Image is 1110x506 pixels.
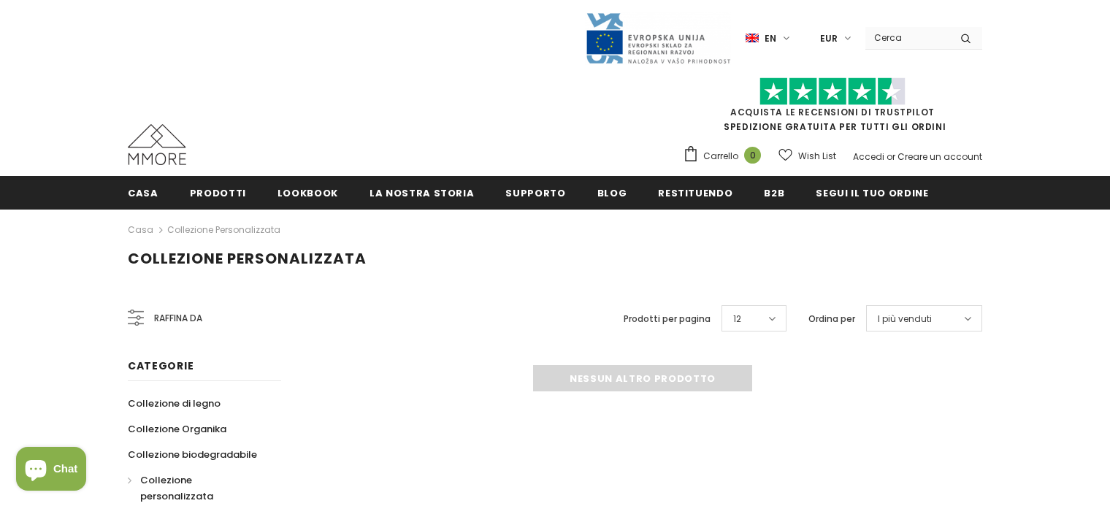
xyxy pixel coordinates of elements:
[683,84,982,133] span: SPEDIZIONE GRATUITA PER TUTTI GLI ORDINI
[128,396,221,410] span: Collezione di legno
[730,106,935,118] a: Acquista le recensioni di TrustPilot
[658,186,732,200] span: Restituendo
[128,359,194,373] span: Categorie
[277,186,338,200] span: Lookbook
[190,186,246,200] span: Prodotti
[128,186,158,200] span: Casa
[277,176,338,209] a: Lookbook
[128,448,257,461] span: Collezione biodegradabile
[897,150,982,163] a: Creare un account
[778,143,836,169] a: Wish List
[624,312,711,326] label: Prodotti per pagina
[128,248,367,269] span: Collezione personalizzata
[12,447,91,494] inbox-online-store-chat: Shopify online store chat
[683,145,768,167] a: Carrello 0
[128,422,226,436] span: Collezione Organika
[820,31,838,46] span: EUR
[759,77,906,106] img: Fidati di Pilot Stars
[190,176,246,209] a: Prodotti
[585,12,731,65] img: Javni Razpis
[853,150,884,163] a: Accedi
[816,176,928,209] a: Segui il tuo ordine
[658,176,732,209] a: Restituendo
[370,186,474,200] span: La nostra storia
[128,221,153,239] a: Casa
[128,176,158,209] a: Casa
[816,186,928,200] span: Segui il tuo ordine
[764,176,784,209] a: B2B
[585,31,731,44] a: Javni Razpis
[764,186,784,200] span: B2B
[808,312,855,326] label: Ordina per
[765,31,776,46] span: en
[703,149,738,164] span: Carrello
[733,312,741,326] span: 12
[128,416,226,442] a: Collezione Organika
[798,149,836,164] span: Wish List
[128,442,257,467] a: Collezione biodegradabile
[878,312,932,326] span: I più venduti
[167,223,280,236] a: Collezione personalizzata
[744,147,761,164] span: 0
[597,176,627,209] a: Blog
[505,186,565,200] span: supporto
[865,27,949,48] input: Search Site
[370,176,474,209] a: La nostra storia
[887,150,895,163] span: or
[128,124,186,165] img: Casi MMORE
[746,32,759,45] img: i-lang-1.png
[128,391,221,416] a: Collezione di legno
[140,473,213,503] span: Collezione personalizzata
[597,186,627,200] span: Blog
[505,176,565,209] a: supporto
[154,310,202,326] span: Raffina da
